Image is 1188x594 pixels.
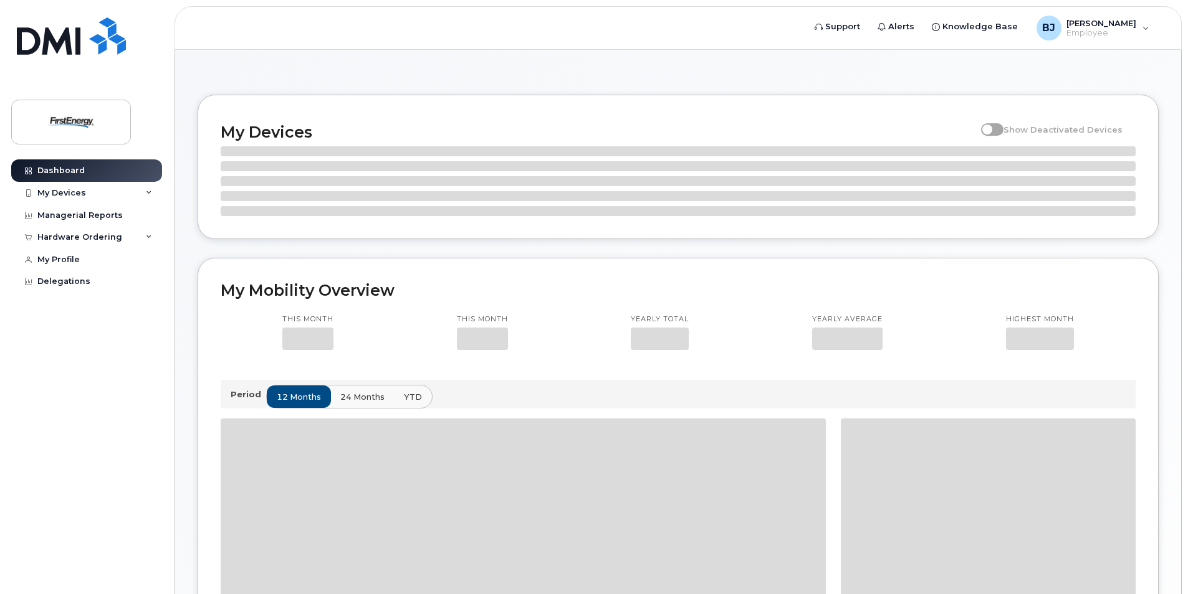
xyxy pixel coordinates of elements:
span: Show Deactivated Devices [1004,125,1123,134]
p: Highest month [1006,314,1074,324]
p: Period [231,389,266,400]
p: Yearly total [631,314,689,324]
span: 24 months [340,391,385,403]
p: Yearly average [812,314,883,324]
h2: My Mobility Overview [221,281,1136,299]
p: This month [457,314,508,324]
p: This month [282,314,333,324]
input: Show Deactivated Devices [981,118,991,128]
h2: My Devices [221,123,975,141]
span: YTD [404,391,422,403]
